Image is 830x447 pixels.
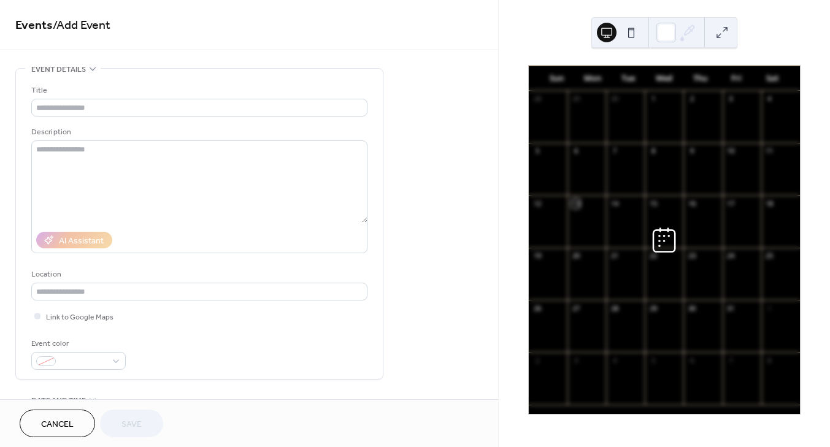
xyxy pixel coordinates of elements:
div: 28 [532,94,542,104]
div: Wed [647,66,683,91]
div: Sat [754,66,790,91]
div: Sun [539,66,575,91]
div: Mon [574,66,610,91]
div: Title [31,84,365,97]
div: Tue [610,66,647,91]
div: 31 [726,304,736,313]
div: 5 [532,147,542,156]
div: 9 [687,147,696,156]
div: 28 [610,304,619,313]
div: 15 [648,199,658,208]
div: 8 [648,147,658,156]
div: 12 [532,199,542,208]
div: 16 [687,199,696,208]
div: 7 [726,356,736,365]
div: 18 [765,199,774,208]
div: 26 [532,304,542,313]
div: 6 [571,147,580,156]
div: 30 [687,304,696,313]
div: 21 [610,251,619,261]
div: 27 [571,304,580,313]
span: / Add Event [53,13,110,37]
div: 25 [765,251,774,261]
div: 2 [687,94,696,104]
div: 20 [571,251,580,261]
div: 29 [648,304,658,313]
span: Link to Google Maps [46,311,113,324]
div: 29 [571,94,580,104]
div: 1 [648,94,658,104]
div: 2 [532,356,542,365]
div: 24 [726,251,736,261]
a: Events [15,13,53,37]
span: Cancel [41,418,74,431]
div: Thu [682,66,718,91]
div: Event color [31,337,123,350]
span: Event details [31,63,86,76]
div: 13 [571,199,580,208]
div: 3 [571,356,580,365]
div: 8 [765,356,774,365]
button: Cancel [20,410,95,437]
div: 6 [687,356,696,365]
div: 19 [532,251,542,261]
div: 4 [765,94,774,104]
div: 14 [610,199,619,208]
div: 5 [648,356,658,365]
div: 11 [765,147,774,156]
div: 7 [610,147,619,156]
div: Description [31,126,365,139]
div: 1 [765,304,774,313]
div: 3 [726,94,736,104]
div: 23 [687,251,696,261]
div: 30 [610,94,619,104]
div: 22 [648,251,658,261]
div: 4 [610,356,619,365]
div: 17 [726,199,736,208]
div: 10 [726,147,736,156]
div: Fri [718,66,755,91]
span: Date and time [31,394,86,407]
div: Location [31,268,365,281]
